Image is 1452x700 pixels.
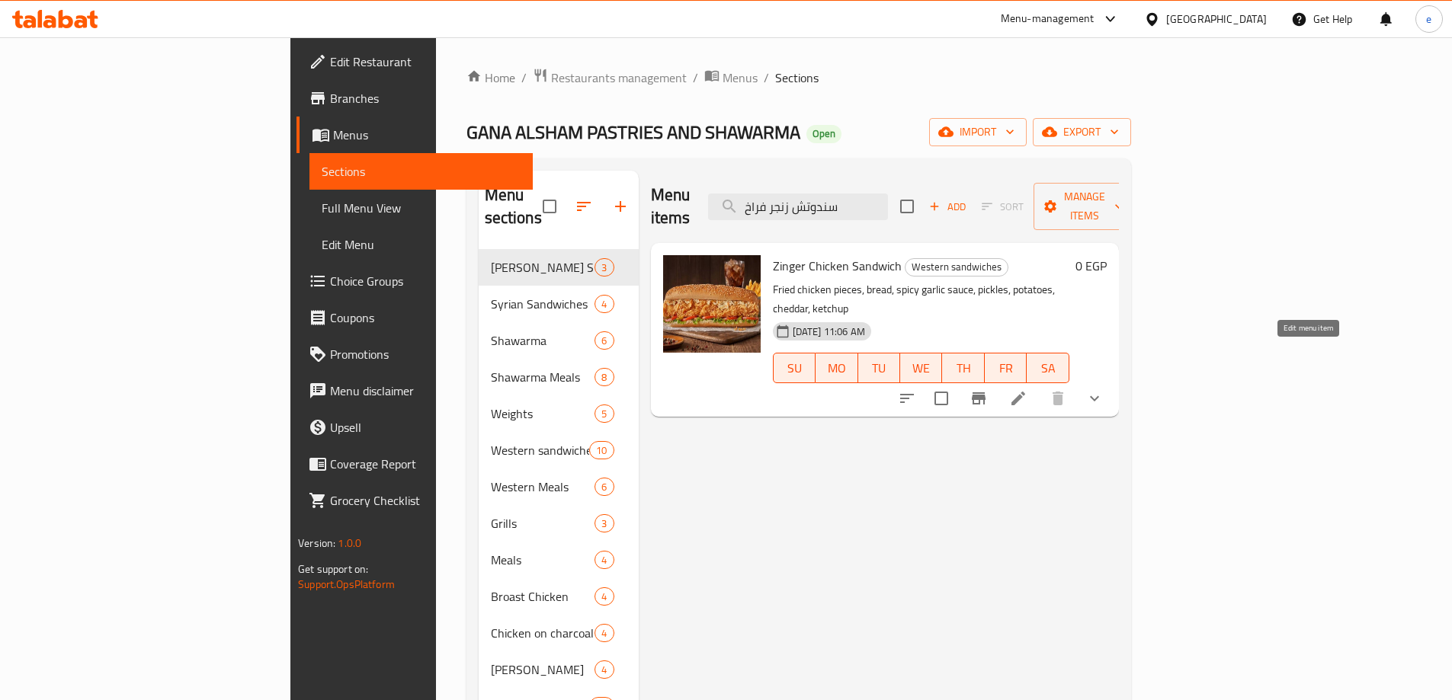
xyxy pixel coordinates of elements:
span: 8 [595,370,613,385]
span: WE [906,357,936,379]
span: GANA ALSHAM PASTRIES AND SHAWARMA [466,115,800,149]
div: Chicken on charcoal [491,624,595,642]
span: MO [822,357,851,379]
div: Western sandwiches [491,441,590,459]
a: Full Menu View [309,190,533,226]
button: WE [900,353,942,383]
span: FR [991,357,1021,379]
div: Menu-management [1001,10,1095,28]
button: delete [1040,380,1076,417]
div: Broast Chicken4 [479,578,639,615]
span: SU [780,357,809,379]
div: items [595,478,614,496]
div: Shawarma Meals8 [479,359,639,395]
div: items [595,331,614,350]
button: FR [985,353,1027,383]
div: items [595,258,614,276]
span: Shawarma [491,331,595,350]
div: items [595,514,614,532]
span: Full Menu View [322,199,521,217]
span: [PERSON_NAME] Sham Restaurant Offers [491,258,595,276]
div: Western Meals6 [479,468,639,505]
a: Sections [309,153,533,190]
span: SA [1033,357,1063,379]
div: items [595,295,614,313]
button: sort-choices [889,380,925,417]
button: TU [858,353,900,383]
button: Manage items [1034,183,1136,230]
h6: 0 EGP [1075,255,1107,276]
span: Version: [298,533,335,553]
a: Grocery Checklist [296,482,533,519]
span: export [1045,123,1119,142]
button: SU [773,353,816,383]
span: Select all sections [534,190,566,222]
div: Shawarma Meals [491,368,595,386]
button: TH [942,353,984,383]
a: Promotions [296,336,533,372]
div: items [595,551,614,569]
span: 6 [595,334,613,348]
span: Grocery Checklist [330,491,521,510]
span: Upsell [330,418,521,436]
a: Edit Menu [309,226,533,263]
span: Sections [775,69,819,87]
h2: Menu items [651,184,691,229]
div: items [595,624,614,642]
div: Shawarma6 [479,322,639,359]
button: import [929,118,1027,146]
span: Manage items [1046,187,1123,225]
div: Western sandwiches [905,258,1008,276]
a: Upsell [296,409,533,446]
div: items [589,441,614,459]
div: Syrian Sandwiches4 [479,286,639,322]
span: Coverage Report [330,455,521,473]
button: Add [923,195,972,219]
span: 4 [595,553,613,567]
div: Weights5 [479,395,639,432]
span: Sections [322,162,521,181]
span: Coupons [330,308,521,327]
div: items [595,404,614,423]
span: Open [806,127,841,140]
button: SA [1027,353,1069,383]
div: Chicken on charcoal4 [479,615,639,651]
button: show more [1076,380,1113,417]
span: 4 [595,297,613,312]
span: Menus [723,69,758,87]
span: TH [948,357,978,379]
span: Weights [491,404,595,423]
div: Farakh Shawaya [491,660,595,679]
div: Grills [491,514,595,532]
a: Restaurants management [533,68,687,88]
button: export [1033,118,1131,146]
div: items [595,660,614,679]
span: TU [864,357,894,379]
a: Menus [704,68,758,88]
img: Zinger Chicken Sandwich [663,255,761,353]
span: import [941,123,1014,142]
span: Branches [330,89,521,107]
span: [PERSON_NAME] [491,660,595,679]
span: Add item [923,195,972,219]
span: 3 [595,516,613,531]
span: Choice Groups [330,272,521,290]
a: Coupons [296,299,533,336]
div: [PERSON_NAME] Sham Restaurant Offers3 [479,249,639,286]
span: Meals [491,551,595,569]
span: Menus [333,126,521,144]
button: MO [816,353,857,383]
div: Open [806,125,841,143]
span: Edit Restaurant [330,53,521,71]
span: Select section [891,190,923,222]
li: / [693,69,698,87]
button: Branch-specific-item [960,380,997,417]
span: Get support on: [298,559,368,579]
a: Menus [296,117,533,153]
span: Broast Chicken [491,587,595,606]
span: 4 [595,626,613,641]
a: Branches [296,80,533,117]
